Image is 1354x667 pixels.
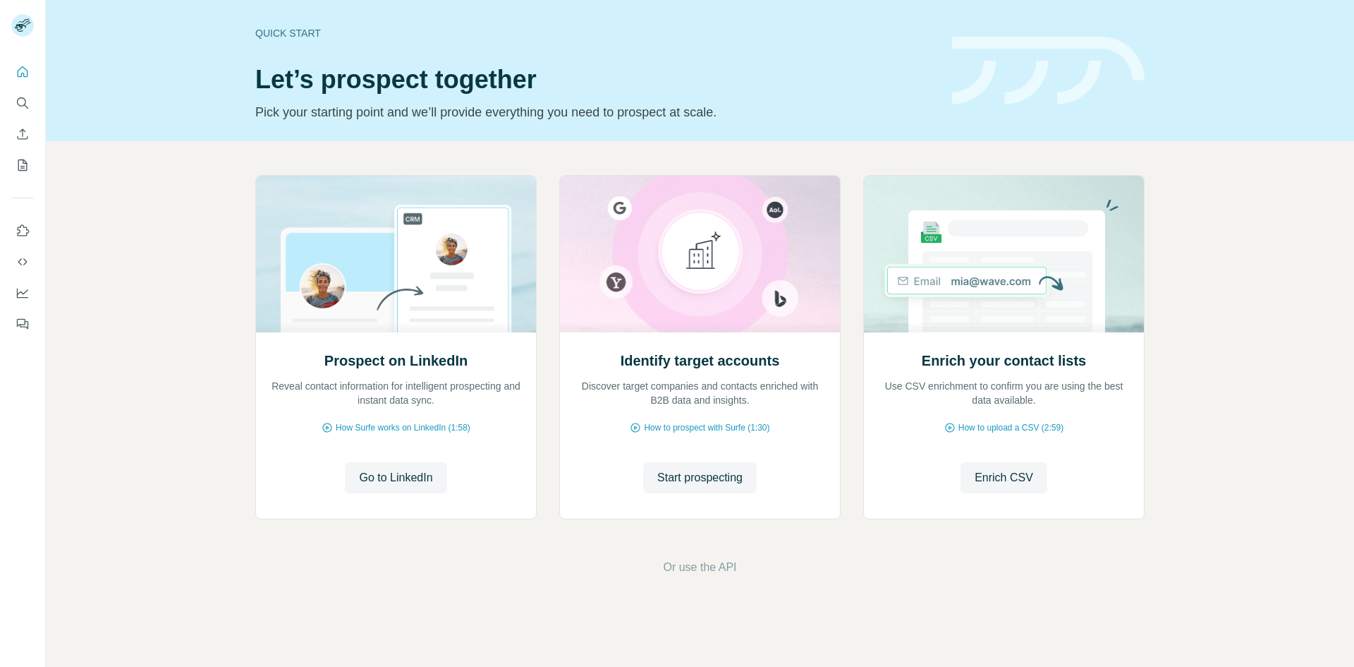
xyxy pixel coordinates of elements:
[255,66,935,94] h1: Let’s prospect together
[11,121,34,147] button: Enrich CSV
[270,379,522,407] p: Reveal contact information for intelligent prospecting and instant data sync.
[324,351,468,371] h2: Prospect on LinkedIn
[952,37,1145,105] img: banner
[960,462,1047,493] button: Enrich CSV
[574,379,826,407] p: Discover target companies and contacts enriched with B2B data and insights.
[559,176,841,332] img: Identify target accounts
[11,249,34,275] button: Use Surfe API
[345,462,446,493] button: Go to LinkedIn
[255,26,935,40] div: Quick start
[975,469,1033,486] span: Enrich CSV
[255,176,537,332] img: Prospect on LinkedIn
[336,421,470,434] span: How Surfe works on LinkedIn (1:58)
[11,218,34,244] button: Use Surfe on LinkedIn
[11,59,34,85] button: Quick start
[663,559,736,576] button: Or use the API
[878,379,1130,407] p: Use CSV enrichment to confirm you are using the best data available.
[11,311,34,337] button: Feedback
[958,421,1063,434] span: How to upload a CSV (2:59)
[657,469,743,486] span: Start prospecting
[644,421,769,434] span: How to prospect with Surfe (1:30)
[11,280,34,306] button: Dashboard
[11,90,34,116] button: Search
[621,351,780,371] h2: Identify target accounts
[255,102,935,122] p: Pick your starting point and we’ll provide everything you need to prospect at scale.
[359,469,432,486] span: Go to LinkedIn
[863,176,1145,332] img: Enrich your contact lists
[643,462,757,493] button: Start prospecting
[922,351,1086,371] h2: Enrich your contact lists
[11,152,34,178] button: My lists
